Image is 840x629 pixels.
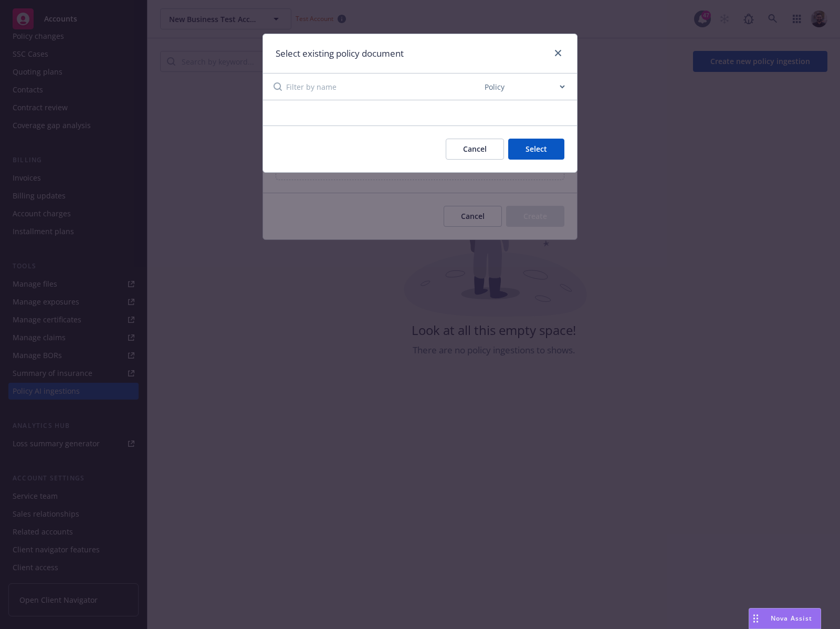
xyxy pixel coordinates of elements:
button: Select [508,139,564,160]
a: close [552,47,564,59]
h1: Select existing policy document [276,47,404,60]
svg: Search [274,82,282,91]
div: Drag to move [749,609,762,628]
span: Nova Assist [771,614,812,623]
button: Nova Assist [749,608,821,629]
button: Cancel [446,139,504,160]
input: Filter by name [286,74,482,100]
